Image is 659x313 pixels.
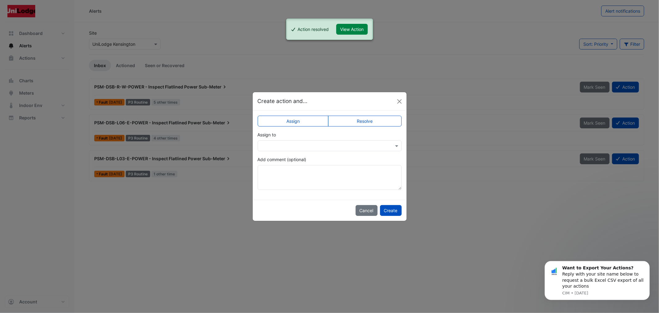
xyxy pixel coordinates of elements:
[258,116,329,126] label: Assign
[328,116,402,126] label: Resolve
[258,131,276,138] label: Assign to
[258,97,308,105] h5: Create action and...
[258,156,306,163] label: Add comment (optional)
[298,26,329,32] div: Action resolved
[380,205,402,216] button: Create
[356,205,378,216] button: Cancel
[336,24,368,35] button: View Action
[395,97,404,106] button: Close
